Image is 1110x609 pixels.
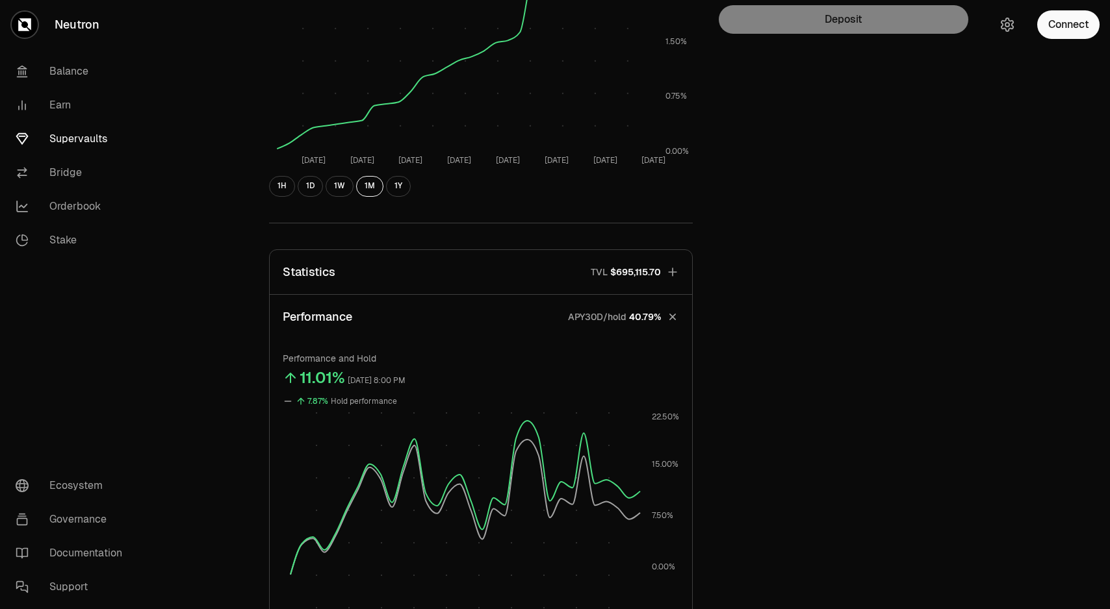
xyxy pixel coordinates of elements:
a: Documentation [5,536,140,570]
div: [DATE] 8:00 PM [348,373,406,388]
tspan: [DATE] [641,155,665,166]
a: Balance [5,55,140,88]
div: 7.87% [307,394,328,409]
a: Earn [5,88,140,122]
tspan: 15.00% [652,459,678,469]
p: Statistics [283,263,335,281]
tspan: 0.75% [665,91,687,101]
a: Orderbook [5,190,140,223]
tspan: [DATE] [545,155,569,166]
a: Bridge [5,156,140,190]
button: 1Y [386,176,411,197]
button: 1M [356,176,383,197]
tspan: [DATE] [398,155,422,166]
tspan: 22.50% [652,412,679,422]
a: Stake [5,223,140,257]
p: APY30D/hold [568,310,626,323]
button: StatisticsTVL$695,115.70 [270,250,692,294]
tspan: 0.00% [652,561,675,571]
button: 1W [326,176,354,197]
a: Governance [5,503,140,536]
button: 1H [269,176,295,197]
div: Hold performance [331,394,397,409]
tspan: [DATE] [593,155,617,166]
tspan: [DATE] [447,155,471,166]
p: Performance [283,308,352,326]
button: 1D [298,176,323,197]
div: 11.01% [300,367,345,388]
a: Ecosystem [5,469,140,503]
button: Connect [1037,10,1100,39]
p: TVL [591,266,608,279]
tspan: [DATE] [496,155,520,166]
tspan: [DATE] [350,155,374,166]
tspan: 7.50% [652,510,673,521]
p: Performance and Hold [283,352,679,365]
button: PerformanceAPY30D/hold40.79% [270,295,692,339]
tspan: 0.00% [665,146,689,156]
span: $695,115.70 [610,266,661,279]
tspan: 1.50% [665,36,687,47]
a: Support [5,570,140,604]
span: 40.79% [629,310,661,323]
a: Supervaults [5,122,140,156]
tspan: [DATE] [302,155,326,166]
